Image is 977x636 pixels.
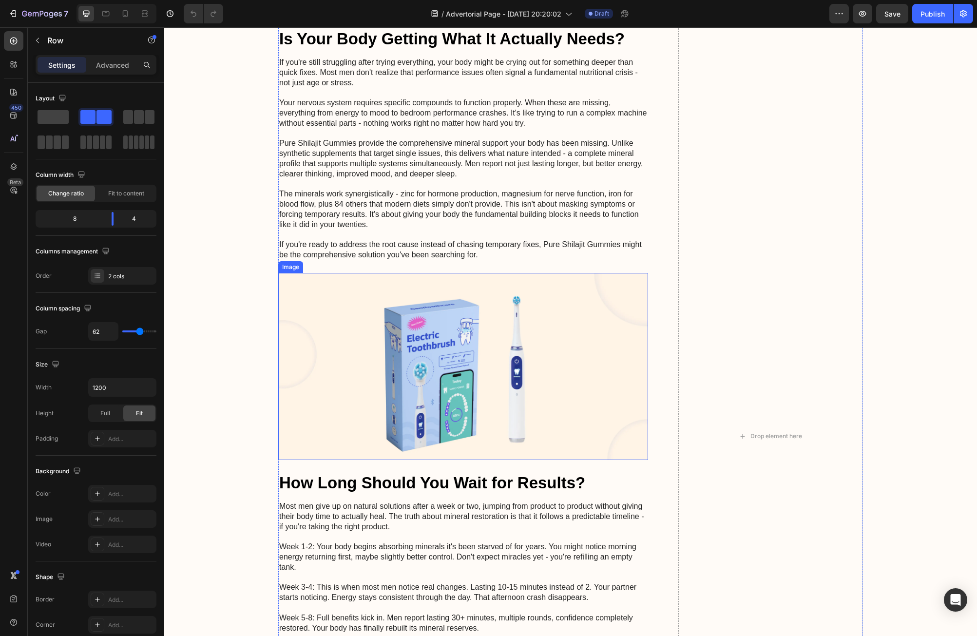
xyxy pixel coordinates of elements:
span: Change ratio [48,189,84,198]
div: Color [36,489,51,498]
div: Columns management [36,245,112,258]
button: Save [876,4,908,23]
div: Size [36,358,61,371]
div: Add... [108,490,154,499]
div: Background [36,465,83,478]
div: Undo/Redo [184,4,223,23]
span: / [441,9,444,19]
div: 450 [9,104,23,112]
div: Beta [7,178,23,186]
div: Drop element here [586,405,638,413]
div: Open Intercom Messenger [944,588,967,612]
span: Save [884,10,900,18]
div: Shape [36,571,67,584]
p: 7 [64,8,68,19]
div: Publish [920,9,945,19]
span: Draft [594,9,609,18]
div: Add... [108,515,154,524]
button: 7 [4,4,73,23]
span: Full [100,409,110,418]
p: Row [47,35,130,46]
div: Border [36,595,55,604]
button: Publish [912,4,953,23]
p: Advanced [96,60,129,70]
div: Height [36,409,54,418]
div: Image [36,515,53,523]
div: 8 [38,212,104,226]
div: Padding [36,434,58,443]
div: Corner [36,620,55,629]
div: 4 [121,212,154,226]
span: Fit to content [108,189,144,198]
div: Add... [108,621,154,630]
p: Settings [48,60,76,70]
div: Add... [108,435,154,443]
input: Auto [89,323,118,340]
input: Auto [89,379,156,396]
div: Add... [108,596,154,604]
div: Layout [36,92,68,105]
div: 2 cols [108,272,154,281]
div: Video [36,540,51,549]
div: Order [36,271,52,280]
div: Column spacing [36,302,94,315]
div: Gap [36,327,47,336]
iframe: Design area [164,27,977,636]
div: Column width [36,169,87,182]
div: Add... [108,540,154,549]
span: Fit [136,409,143,418]
div: Width [36,383,52,392]
span: Advertorial Page - [DATE] 20:20:02 [446,9,561,19]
